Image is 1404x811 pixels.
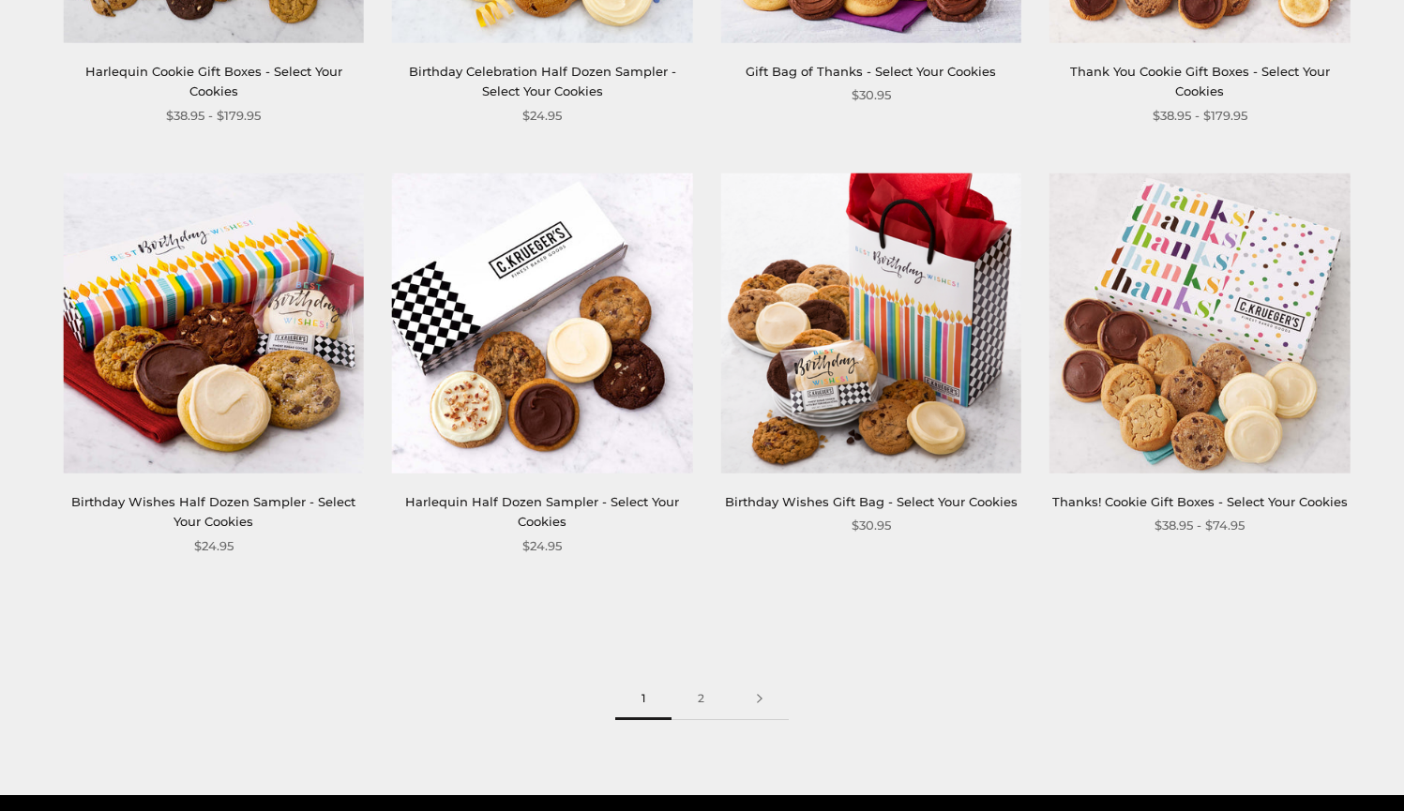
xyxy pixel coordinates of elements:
[194,536,234,556] span: $24.95
[522,106,562,126] span: $24.95
[720,173,1021,473] img: Birthday Wishes Gift Bag - Select Your Cookies
[615,678,672,720] span: 1
[852,516,891,535] span: $30.95
[1070,64,1330,98] a: Thank You Cookie Gift Boxes - Select Your Cookies
[725,494,1018,509] a: Birthday Wishes Gift Bag - Select Your Cookies
[1049,173,1351,473] img: Thanks! Cookie Gift Boxes - Select Your Cookies
[405,494,679,529] a: Harlequin Half Dozen Sampler - Select Your Cookies
[852,85,891,105] span: $30.95
[522,536,562,556] span: $24.95
[731,678,789,720] a: Next page
[166,106,261,126] span: $38.95 - $179.95
[1153,106,1247,126] span: $38.95 - $179.95
[63,173,364,473] img: Birthday Wishes Half Dozen Sampler - Select Your Cookies
[409,64,676,98] a: Birthday Celebration Half Dozen Sampler - Select Your Cookies
[1052,494,1348,509] a: Thanks! Cookie Gift Boxes - Select Your Cookies
[85,64,342,98] a: Harlequin Cookie Gift Boxes - Select Your Cookies
[15,740,194,796] iframe: Sign Up via Text for Offers
[1155,516,1245,535] span: $38.95 - $74.95
[746,64,996,79] a: Gift Bag of Thanks - Select Your Cookies
[392,173,693,473] img: Harlequin Half Dozen Sampler - Select Your Cookies
[71,494,355,529] a: Birthday Wishes Half Dozen Sampler - Select Your Cookies
[672,678,731,720] a: 2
